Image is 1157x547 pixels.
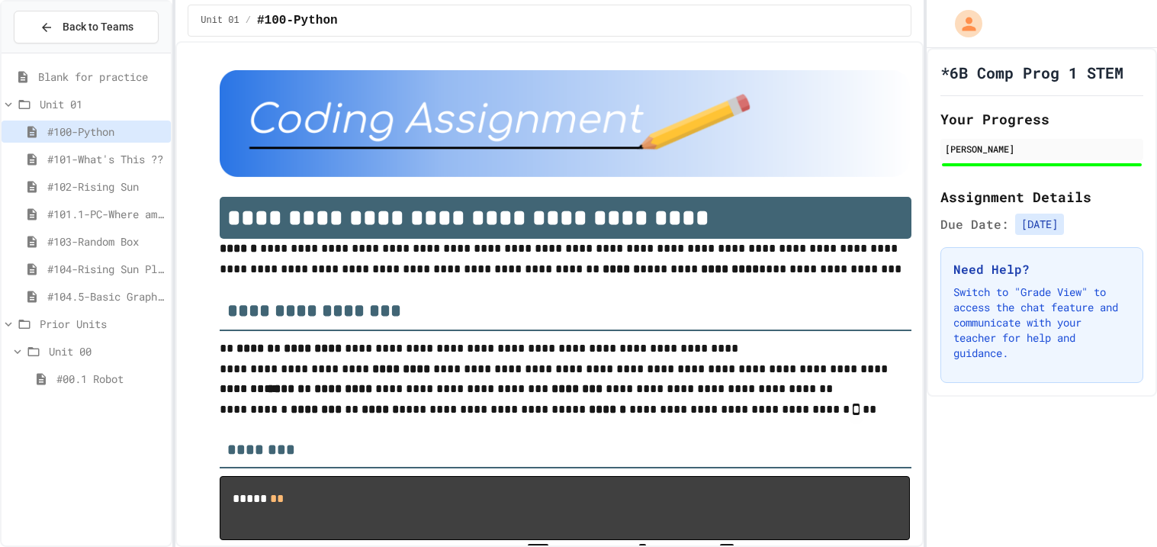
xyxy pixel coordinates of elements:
h2: Assignment Details [940,186,1143,208]
span: Unit 01 [201,14,239,27]
span: #104-Rising Sun Plus [47,261,165,277]
span: #100-Python [257,11,338,30]
span: Blank for practice [38,69,165,85]
span: #104.5-Basic Graphics Review [47,288,165,304]
div: [PERSON_NAME] [945,142,1139,156]
button: Back to Teams [14,11,159,43]
span: #101-What's This ?? [47,151,165,167]
p: Switch to "Grade View" to access the chat feature and communicate with your teacher for help and ... [953,285,1130,361]
span: #00.1 Robot [56,371,165,387]
span: #102-Rising Sun [47,179,165,195]
h2: Your Progress [940,108,1143,130]
span: #100-Python [47,124,165,140]
span: / [246,14,251,27]
span: Unit 00 [49,343,165,359]
h1: *6B Comp Prog 1 STEM [940,62,1123,83]
span: #101.1-PC-Where am I? [47,206,165,222]
span: Unit 01 [40,96,165,112]
span: #103-Random Box [47,233,165,249]
div: My Account [939,6,986,41]
span: Prior Units [40,316,165,332]
h3: Need Help? [953,260,1130,278]
span: Back to Teams [63,19,133,35]
span: [DATE] [1015,214,1064,235]
span: Due Date: [940,215,1009,233]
